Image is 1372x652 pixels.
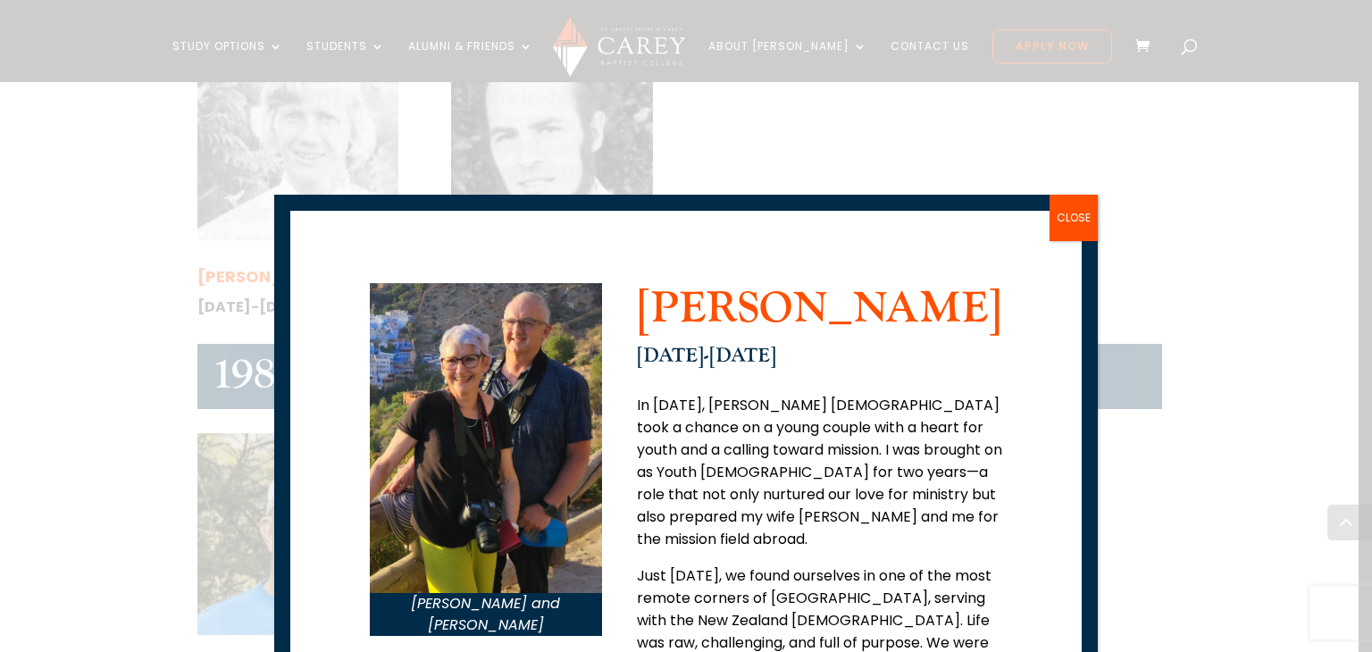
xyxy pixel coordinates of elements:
[1050,195,1098,241] button: Close
[637,394,1002,564] p: In [DATE], [PERSON_NAME] [DEMOGRAPHIC_DATA] took a chance on a young couple with a heart for yout...
[370,283,602,593] img: Neil & Barbara Perry (1)
[637,344,1002,376] h4: [DATE]-[DATE]
[370,593,602,636] p: [PERSON_NAME] and [PERSON_NAME]
[637,283,1002,344] h2: [PERSON_NAME]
